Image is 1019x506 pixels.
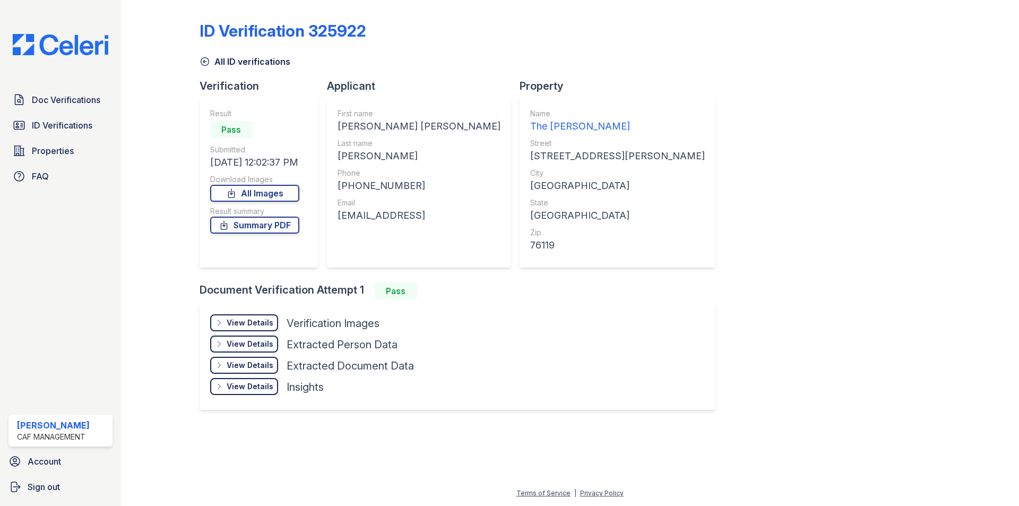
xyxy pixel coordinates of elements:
div: First name [338,108,500,119]
a: FAQ [8,166,113,187]
span: Sign out [28,481,60,493]
div: Insights [287,380,324,394]
span: Doc Verifications [32,93,100,106]
div: View Details [227,381,273,392]
div: Property [520,79,724,93]
div: Result [210,108,299,119]
span: Properties [32,144,74,157]
div: View Details [227,318,273,328]
span: Account [28,455,61,468]
span: FAQ [32,170,49,183]
div: [STREET_ADDRESS][PERSON_NAME] [530,149,705,164]
div: Email [338,198,500,208]
div: CAF Management [17,432,90,442]
div: View Details [227,360,273,371]
a: All ID verifications [200,55,290,68]
div: [DATE] 12:02:37 PM [210,155,299,170]
div: [PERSON_NAME] [PERSON_NAME] [338,119,500,134]
span: ID Verifications [32,119,92,132]
div: [PERSON_NAME] [17,419,90,432]
iframe: chat widget [974,464,1008,495]
a: Doc Verifications [8,89,113,110]
div: Name [530,108,705,119]
div: 76119 [530,238,705,253]
div: [GEOGRAPHIC_DATA] [530,208,705,223]
div: Last name [338,138,500,149]
a: Sign out [4,476,117,498]
a: Summary PDF [210,217,299,234]
div: City [530,168,705,178]
a: ID Verifications [8,115,113,136]
div: The [PERSON_NAME] [530,119,705,134]
div: | [574,489,576,497]
div: [PERSON_NAME] [338,149,500,164]
img: CE_Logo_Blue-a8612792a0a2168367f1c8372b55b34899dd931a85d93a1a3d3e32e68fde9ad4.png [4,34,117,55]
div: Result summary [210,206,299,217]
div: Street [530,138,705,149]
a: All Images [210,185,299,202]
a: Properties [8,140,113,161]
div: Zip [530,227,705,238]
div: [PHONE_NUMBER] [338,178,500,193]
div: Submitted [210,144,299,155]
div: Pass [375,282,417,299]
div: Extracted Document Data [287,358,414,373]
div: [GEOGRAPHIC_DATA] [530,178,705,193]
div: Verification Images [287,316,379,331]
div: Download Images [210,174,299,185]
a: Name The [PERSON_NAME] [530,108,705,134]
div: ID Verification 325922 [200,21,366,40]
div: Extracted Person Data [287,337,398,352]
a: Terms of Service [516,489,571,497]
div: Pass [210,121,253,138]
div: Document Verification Attempt 1 [200,282,724,299]
div: Applicant [327,79,520,93]
div: [EMAIL_ADDRESS] [338,208,500,223]
a: Account [4,451,117,472]
a: Privacy Policy [580,489,624,497]
div: Phone [338,168,500,178]
div: Verification [200,79,327,93]
div: State [530,198,705,208]
div: View Details [227,339,273,349]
